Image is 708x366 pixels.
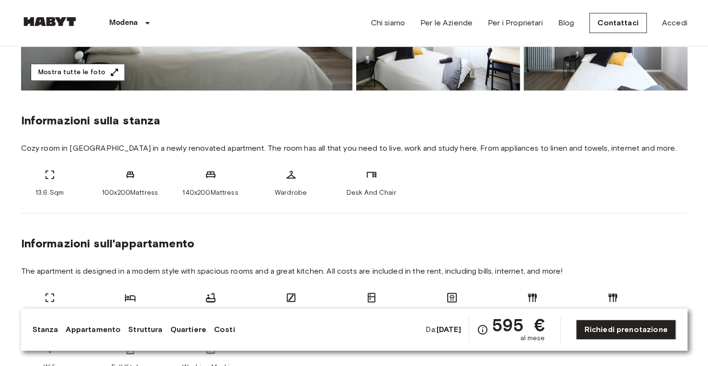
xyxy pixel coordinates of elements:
span: The apartment is designed in a modern style with spacious rooms and a great kitchen. All costs ar... [21,266,687,277]
span: al mese [520,333,545,343]
a: Blog [558,17,574,29]
a: Per le Aziende [420,17,472,29]
a: Accedi [662,17,687,29]
span: Desk And Chair [346,188,396,198]
span: Da: [426,324,461,335]
a: Costi [214,324,235,335]
a: Quartiere [170,324,206,335]
img: Habyt [21,17,79,26]
a: Chi siamo [371,17,405,29]
a: Per i Proprietari [488,17,543,29]
span: Informazioni sull'appartamento [21,236,195,251]
button: Mostra tutte le foto [31,64,125,81]
svg: Verifica i dettagli delle spese nella sezione 'Riassunto dei Costi'. Si prega di notare che gli s... [477,324,488,335]
a: Appartamento [66,324,121,335]
span: 140x200Mattress [182,188,238,198]
span: Informazioni sulla stanza [21,113,687,128]
a: Stanza [33,324,58,335]
span: Wardrobe [275,188,307,198]
b: [DATE] [437,325,461,334]
p: Modena [109,17,138,29]
span: 595 € [492,316,545,333]
span: Cozy room in [GEOGRAPHIC_DATA] in a newly renovated apartment. The room has all that you need to ... [21,143,687,154]
a: Contattaci [589,13,647,33]
a: Struttura [128,324,162,335]
a: Richiedi prenotazione [576,320,675,340]
span: 100x200Mattress [102,188,158,198]
span: 13.6 Sqm [35,188,64,198]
